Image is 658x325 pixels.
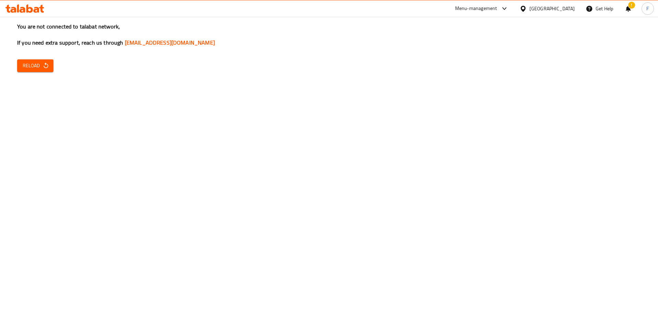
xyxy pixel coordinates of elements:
[17,23,641,47] h3: You are not connected to talabat network, If you need extra support, reach us through
[455,4,497,13] div: Menu-management
[529,5,575,12] div: [GEOGRAPHIC_DATA]
[23,61,48,70] span: Reload
[125,37,215,48] a: [EMAIL_ADDRESS][DOMAIN_NAME]
[646,5,649,12] span: F
[17,59,53,72] button: Reload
